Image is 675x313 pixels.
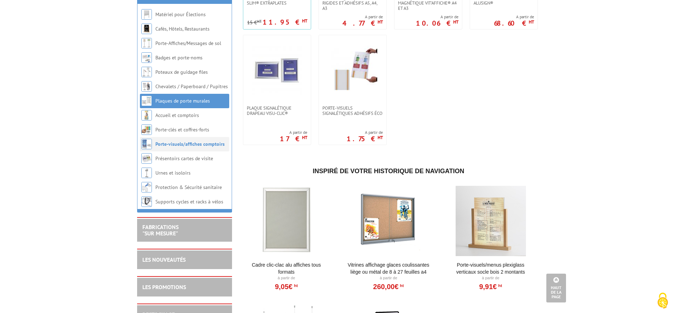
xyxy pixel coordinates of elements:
p: 1.75 € [347,137,383,141]
p: 11.95 € [263,20,307,24]
span: A partir de [347,130,383,135]
a: 9,05€HT [275,285,298,289]
a: Supports cycles et racks à vélos [155,198,223,205]
a: Porte-clés et coffres-forts [155,126,209,133]
p: 17 € [280,137,307,141]
img: Urnes et isoloirs [141,168,152,178]
a: Vitrines affichage glaces coulissantes liège ou métal de 8 à 27 feuilles A4 [345,261,432,275]
sup: HT [378,135,383,141]
span: A partir de [416,14,458,20]
a: Porte-Visuels/Menus Plexiglass Verticaux Socle Bois 2 Montants [447,261,534,275]
sup: HT [399,283,404,288]
a: FABRICATIONS"Sur Mesure" [142,223,179,237]
a: Cadre Clic-Clac Alu affiches tous formats [243,261,330,275]
img: Porte-Affiches/Messages de sol [141,38,152,48]
p: À partir de [243,275,330,281]
a: Plaque signalétique drapeau Visu-Clic® [243,105,311,116]
span: Plaque signalétique drapeau Visu-Clic® [247,105,307,116]
img: Plaques de porte murales [141,96,152,106]
p: 10.06 € [416,21,458,25]
a: Matériel pour Élections [155,11,206,18]
a: Présentoirs cartes de visite [155,155,213,162]
img: Protection & Sécurité sanitaire [141,182,152,193]
span: Inspiré de votre historique de navigation [313,168,464,175]
img: Porte-visuels signalétiques adhésifs éco [328,46,377,95]
a: LES NOUVEAUTÉS [142,256,186,263]
img: Supports cycles et racks à vélos [141,196,152,207]
img: Poteaux de guidage files [141,67,152,77]
a: Porte-Affiches/Messages de sol [155,40,221,46]
img: Chevalets / Paperboard / Pupitres [141,81,152,92]
img: Badges et porte-noms [141,52,152,63]
img: Accueil et comptoirs [141,110,152,120]
img: Matériel pour Élections [141,9,152,20]
a: Haut de la page [546,274,566,302]
a: Plaques de porte murales [155,98,210,104]
a: 9,91€HT [479,285,502,289]
a: LES PROMOTIONS [142,283,186,291]
sup: HT [292,283,298,288]
sup: HT [302,18,307,24]
a: Protection & Sécurité sanitaire [155,184,222,190]
sup: HT [529,19,534,25]
button: Cookies (fenêtre modale) [650,289,675,313]
span: A partir de [280,130,307,135]
img: Cookies (fenêtre modale) [654,292,671,309]
a: Poteaux de guidage files [155,69,208,75]
p: À partir de [447,275,534,281]
img: Porte-visuels/affiches comptoirs [141,139,152,149]
a: Urnes et isoloirs [155,170,191,176]
p: 68.60 € [494,21,534,25]
a: Porte-visuels/affiches comptoirs [155,141,225,147]
img: Porte-clés et coffres-forts [141,124,152,135]
img: Présentoirs cartes de visite [141,153,152,164]
a: Cafés, Hôtels, Restaurants [155,26,210,32]
sup: HT [302,135,307,141]
a: Accueil et comptoirs [155,112,199,118]
img: Plaque signalétique drapeau Visu-Clic® [252,46,302,95]
span: Porte-visuels signalétiques adhésifs éco [322,105,383,116]
a: 260,00€HT [373,285,404,289]
sup: HT [378,19,383,25]
p: 15 € [247,20,262,25]
span: A partir de [342,14,383,20]
p: À partir de [345,275,432,281]
a: Chevalets / Paperboard / Pupitres [155,83,228,90]
sup: HT [453,19,458,25]
img: Cafés, Hôtels, Restaurants [141,24,152,34]
sup: HT [497,283,502,288]
span: A partir de [494,14,534,20]
a: Porte-visuels signalétiques adhésifs éco [319,105,386,116]
p: 4.77 € [342,21,383,25]
a: Badges et porte-noms [155,54,202,61]
sup: HT [257,19,262,24]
